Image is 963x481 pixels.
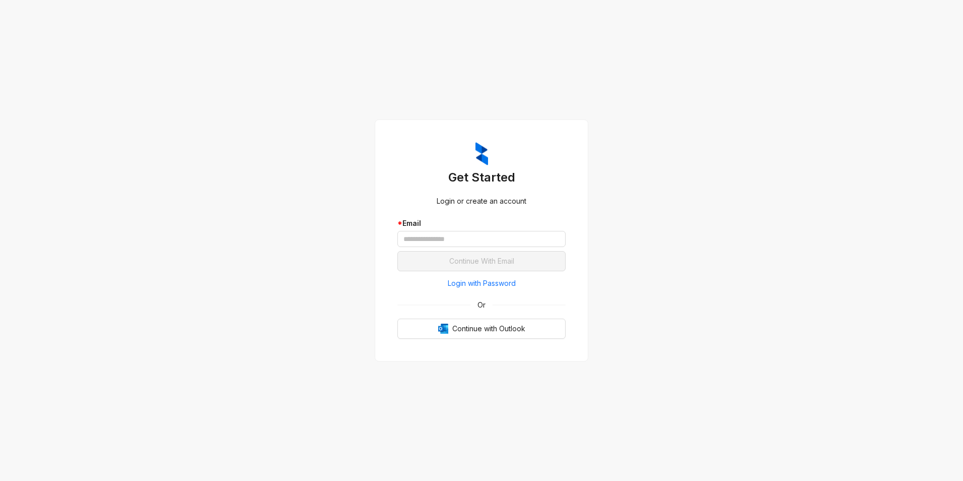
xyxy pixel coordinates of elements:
[397,218,566,229] div: Email
[397,196,566,207] div: Login or create an account
[397,251,566,271] button: Continue With Email
[452,323,525,334] span: Continue with Outlook
[448,278,516,289] span: Login with Password
[397,275,566,291] button: Login with Password
[397,319,566,339] button: OutlookContinue with Outlook
[438,324,448,334] img: Outlook
[470,299,493,311] span: Or
[397,169,566,186] h3: Get Started
[475,142,488,165] img: ZumaIcon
